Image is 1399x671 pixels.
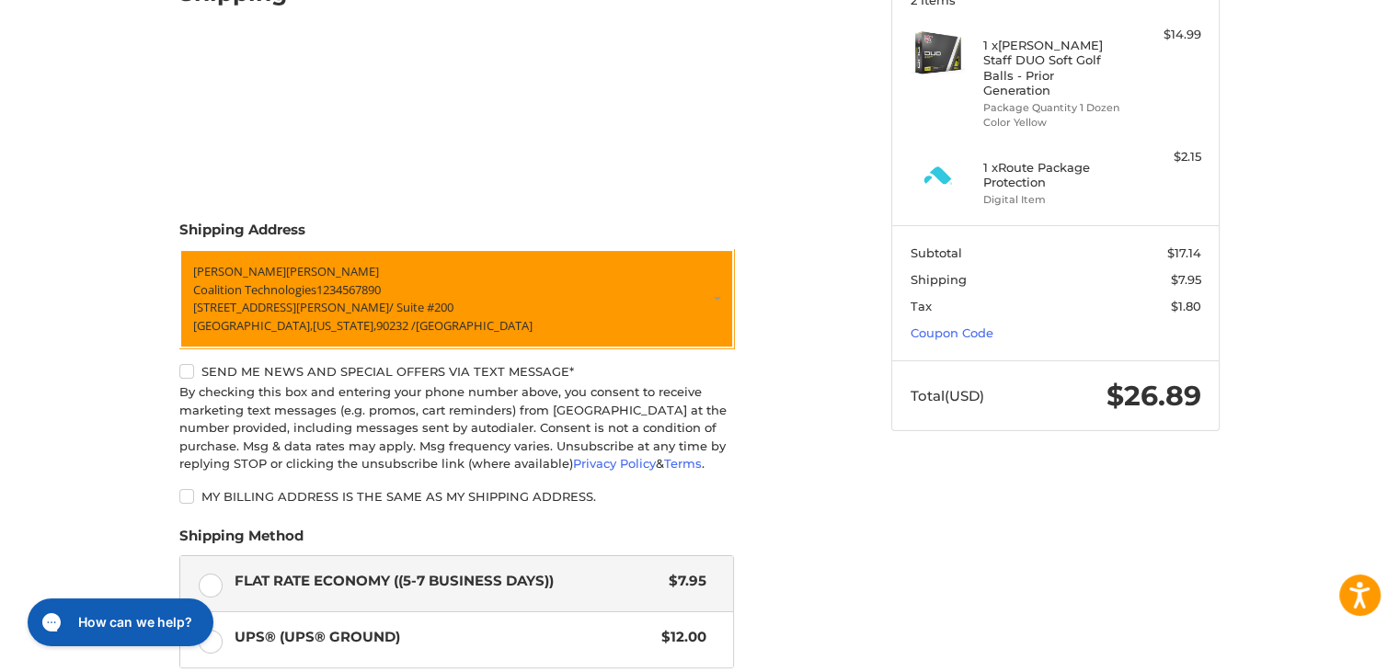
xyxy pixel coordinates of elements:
span: $7.95 [659,571,706,592]
span: Tax [911,299,932,313]
li: Digital Item [983,192,1124,208]
span: [US_STATE], [313,316,376,333]
li: Color Yellow [983,115,1124,131]
div: $14.99 [1129,26,1201,44]
legend: Shipping Address [179,220,305,249]
span: Flat Rate Economy ((5-7 Business Days)) [235,571,660,592]
legend: Shipping Method [179,526,304,555]
a: Coupon Code [911,325,993,340]
span: [GEOGRAPHIC_DATA], [193,316,313,333]
span: / Suite #200 [389,299,453,315]
span: $17.14 [1167,245,1201,260]
span: $12.00 [652,627,706,648]
span: [PERSON_NAME] [286,263,379,279]
label: My billing address is the same as my shipping address. [179,489,734,504]
span: [PERSON_NAME] [193,263,286,279]
span: Total (USD) [911,387,984,404]
a: Terms [664,456,702,471]
label: Send me news and special offers via text message* [179,364,734,379]
span: Shipping [911,272,967,287]
span: $26.89 [1107,379,1201,413]
div: By checking this box and entering your phone number above, you consent to receive marketing text ... [179,383,734,473]
span: 1234567890 [316,280,381,297]
div: $2.15 [1129,148,1201,166]
a: Enter or select a different address [179,249,734,348]
span: [STREET_ADDRESS][PERSON_NAME] [193,299,389,315]
a: Privacy Policy [573,456,656,471]
span: [GEOGRAPHIC_DATA] [416,316,533,333]
span: $1.80 [1171,299,1201,313]
h4: 1 x [PERSON_NAME] Staff DUO Soft Golf Balls - Prior Generation [983,38,1124,97]
span: Subtotal [911,245,962,260]
li: Package Quantity 1 Dozen [983,100,1124,116]
span: $7.95 [1171,272,1201,287]
iframe: Gorgias live chat messenger [18,592,218,653]
span: 90232 / [376,316,416,333]
h4: 1 x Route Package Protection [983,160,1124,190]
span: Coalition Technologies [193,280,316,297]
span: UPS® (UPS® Ground) [235,627,653,648]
